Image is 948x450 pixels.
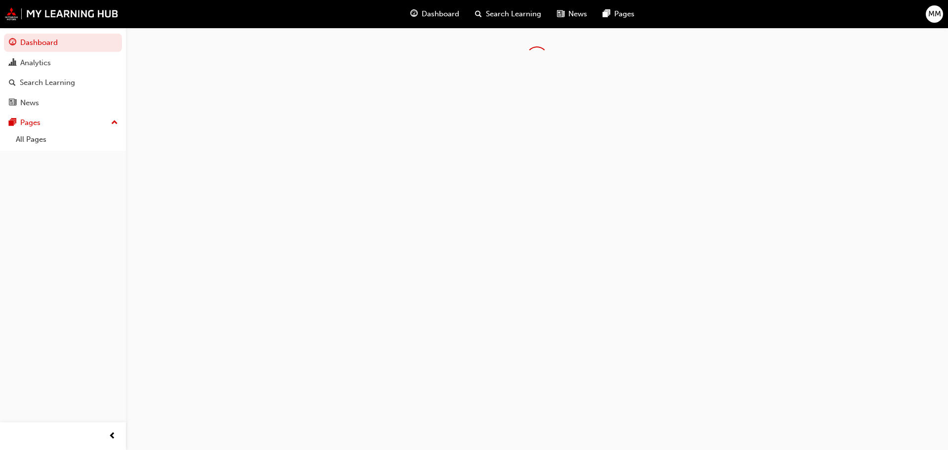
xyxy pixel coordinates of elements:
[20,57,51,69] div: Analytics
[603,8,610,20] span: pages-icon
[9,39,16,47] span: guage-icon
[4,94,122,112] a: News
[9,59,16,68] span: chart-icon
[9,79,16,87] span: search-icon
[4,54,122,72] a: Analytics
[12,132,122,147] a: All Pages
[422,8,459,20] span: Dashboard
[549,4,595,24] a: news-iconNews
[467,4,549,24] a: search-iconSearch Learning
[4,32,122,114] button: DashboardAnalyticsSearch LearningNews
[20,97,39,109] div: News
[5,7,118,20] img: mmal
[4,114,122,132] button: Pages
[568,8,587,20] span: News
[20,77,75,88] div: Search Learning
[20,117,40,128] div: Pages
[9,119,16,127] span: pages-icon
[926,5,943,23] button: MM
[928,8,941,20] span: MM
[614,8,634,20] span: Pages
[9,99,16,108] span: news-icon
[557,8,564,20] span: news-icon
[109,430,116,443] span: prev-icon
[4,34,122,52] a: Dashboard
[486,8,541,20] span: Search Learning
[4,74,122,92] a: Search Learning
[595,4,642,24] a: pages-iconPages
[111,117,118,129] span: up-icon
[402,4,467,24] a: guage-iconDashboard
[475,8,482,20] span: search-icon
[410,8,418,20] span: guage-icon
